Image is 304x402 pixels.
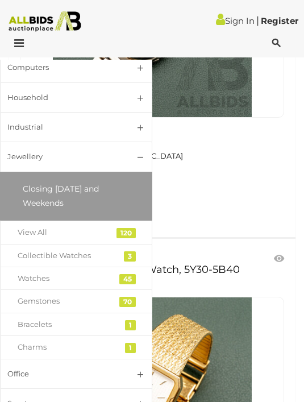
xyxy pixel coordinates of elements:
div: 45 [119,274,136,284]
div: 3 [124,251,136,262]
div: Gemstones [18,295,118,308]
div: Office [7,367,118,380]
div: 1 [125,343,136,353]
div: Industrial [7,121,118,134]
div: Charms [18,341,118,354]
span: Closing [DATE] and Weekends [23,184,99,208]
div: Jewellery [7,150,118,163]
a: Sign In [216,15,255,26]
span: | [256,14,259,27]
a: ACT Fyshwick ALLBIDS Showroom [GEOGRAPHIC_DATA] Freight or Local Pickup [23,126,284,185]
a: Closing [DATE] and Weekends [6,177,147,215]
div: Bracelets [18,318,118,331]
div: View All [18,226,118,239]
div: 70 [119,297,136,307]
a: $60 3d 3h left ([DATE] 6:58 PM) 0li [20,190,287,223]
div: Collectible Watches [18,249,118,262]
div: 1 [125,320,136,330]
a: Register [261,15,298,26]
div: Household [7,91,118,104]
img: Allbids.com.au [5,11,85,32]
div: Computers [7,61,118,74]
a: Seiko Quartz Vintage [DEMOGRAPHIC_DATA] Watch, 5Y30-5B40 55034-2 [20,253,243,290]
div: 120 [116,228,136,238]
div: Watches [18,272,118,285]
